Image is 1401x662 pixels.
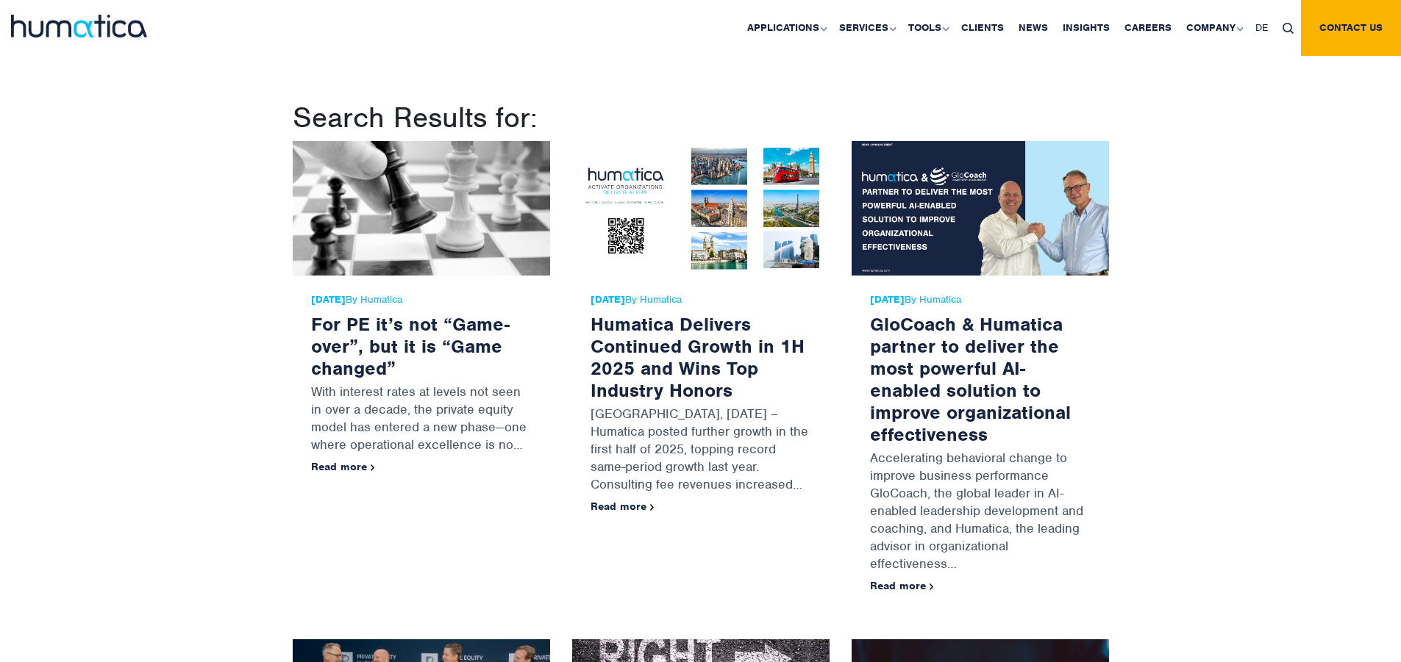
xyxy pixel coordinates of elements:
[591,294,811,306] span: By Humatica
[311,379,532,461] p: With interest rates at levels not seen in over a decade, the private equity model has entered a n...
[1255,21,1268,34] span: DE
[870,312,1071,446] a: GloCoach & Humatica partner to deliver the most powerful AI-enabled solution to improve organizat...
[591,401,811,500] p: [GEOGRAPHIC_DATA], [DATE] – Humatica posted further growth in the first half of 2025, topping rec...
[870,445,1091,580] p: Accelerating behavioral change to improve business performance GloCoach, the global leader in AI-...
[11,15,147,37] img: logo
[371,464,375,471] img: arrowicon
[591,312,805,402] a: Humatica Delivers Continued Growth in 1H 2025 and Wins Top Industry Honors
[311,460,375,473] a: Read more
[870,293,905,306] strong: [DATE]
[591,293,625,306] strong: [DATE]
[311,312,510,380] a: For PE it’s not “Game-over”, but it is “Game changed”
[870,294,1091,306] span: By Humatica
[591,500,655,513] a: Read more
[293,100,1109,135] h1: Search Results for:
[650,504,655,511] img: arrowicon
[311,294,532,306] span: By Humatica
[870,579,934,592] a: Read more
[930,583,934,590] img: arrowicon
[293,141,550,276] img: For PE it’s not “Game-over”, but it is “Game changed”
[311,293,346,306] strong: [DATE]
[572,141,830,276] img: Humatica Delivers Continued Growth in 1H 2025 and Wins Top Industry Honors
[852,141,1109,276] img: GloCoach & Humatica partner to deliver the most powerful AI-enabled solution to improve organizat...
[1283,23,1294,34] img: search_icon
